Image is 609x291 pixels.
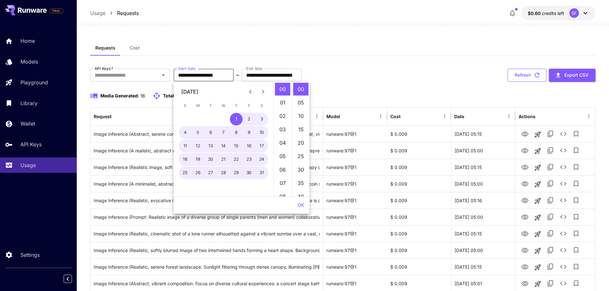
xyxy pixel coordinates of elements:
button: Add to library [570,260,582,273]
li: 1 hours [275,96,290,109]
span: Total API requests: [163,93,204,98]
button: 3 [255,113,268,126]
li: 15 minutes [293,123,308,136]
li: 6 hours [275,163,290,176]
button: Add to library [570,127,582,140]
button: Launch in playground [531,145,544,157]
button: Add to library [570,277,582,290]
div: 25 Sep, 2025 05:00 [451,175,515,192]
div: $0.6023 [528,10,564,17]
button: View [519,127,531,140]
span: Friday [243,99,255,112]
ul: Select minutes [292,81,309,196]
div: 23 Sep, 2025 05:15 [451,225,515,242]
button: Launch in playground [531,195,544,207]
button: Launch in playground [531,211,544,224]
button: 2 [243,113,255,126]
div: Click to copy prompt [94,259,320,275]
button: Copy TaskUUID [544,161,557,173]
li: 0 hours [275,83,290,96]
div: Date [454,114,464,119]
li: 40 minutes [293,190,308,203]
button: Refresh [508,69,546,82]
li: 8 hours [275,190,290,203]
button: Add to library [570,177,582,190]
button: 8 [230,126,243,139]
button: See details [557,244,570,257]
div: 23 Sep, 2025 05:00 [451,242,515,258]
button: Copy TaskUUID [544,127,557,140]
button: Export CSV [549,69,596,82]
button: 26 [191,166,204,179]
p: Playground [20,79,48,86]
button: 16 [243,140,255,152]
button: Menu [584,112,593,121]
li: 7 hours [275,177,290,189]
button: 21 [217,153,230,166]
button: Add to library [570,194,582,207]
li: 30 minutes [293,163,308,176]
button: View [519,194,531,207]
button: See details [557,260,570,273]
li: 2 hours [275,110,290,122]
div: Click to copy prompt [94,242,320,258]
p: ~ [236,71,239,79]
div: Click to copy prompt [94,126,320,142]
button: 28 [217,166,230,179]
button: See details [557,144,570,157]
button: Copy TaskUUID [544,227,557,240]
li: 5 hours [275,150,290,163]
p: Models [20,58,38,65]
button: 20 [204,153,217,166]
button: 18 [179,153,191,166]
span: TRIAL [50,9,63,13]
button: View [519,210,531,223]
div: $ 0.009 [387,209,451,225]
div: $ 0.009 [387,192,451,209]
button: Add to library [570,227,582,240]
button: See details [557,227,570,240]
div: Click to copy prompt [94,192,320,209]
p: Library [20,99,37,107]
button: 14 [217,140,230,152]
div: $ 0.009 [387,142,451,159]
button: See details [557,211,570,223]
div: Click to copy prompt [94,142,320,159]
span: Requests [95,45,115,51]
div: runware:97@1 [323,209,387,225]
button: 19 [191,153,204,166]
button: Launch in playground [531,244,544,257]
button: 22 [230,153,243,166]
div: Request [94,114,112,119]
button: View [519,144,531,157]
span: Sunday [179,99,191,112]
span: Tuesday [205,99,216,112]
li: 35 minutes [293,177,308,189]
div: Click to copy prompt [94,226,320,242]
button: 9 [243,126,255,139]
button: 27 [204,166,217,179]
button: View [519,177,531,190]
button: Add to library [570,144,582,157]
button: Menu [312,112,321,121]
button: 6 [204,126,217,139]
button: Copy TaskUUID [544,177,557,190]
li: 25 minutes [293,150,308,163]
button: Copy TaskUUID [544,260,557,273]
button: 1 [230,113,243,126]
div: $ 0.009 [387,159,451,175]
div: SF [569,8,579,18]
span: Thursday [230,99,242,112]
label: API Keys [95,66,113,71]
li: 5 minutes [293,96,308,109]
div: 24 Sep, 2025 05:00 [451,209,515,225]
span: $0.60 [528,11,542,16]
span: Monday [192,99,204,112]
div: 24 Sep, 2025 05:16 [451,192,515,209]
button: 4 [179,126,191,139]
button: 10 [255,126,268,139]
p: Usage [20,161,36,169]
a: Usage [90,9,105,17]
button: See details [557,177,570,190]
